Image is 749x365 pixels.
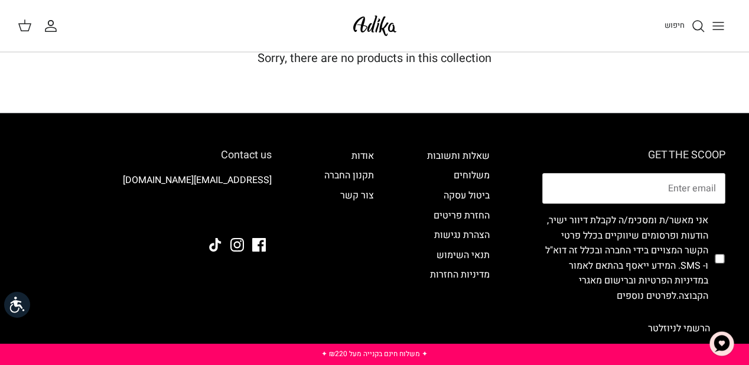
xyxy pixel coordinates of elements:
a: ביטול עסקה [444,188,490,203]
div: Secondary navigation [415,149,501,343]
img: Adika IL [350,12,400,40]
h5: Sorry, there are no products in this collection [18,51,731,66]
h6: Contact us [24,149,272,162]
button: הרשמי לניוזלטר [633,314,725,343]
a: חיפוש [665,19,705,33]
a: אודות [351,149,374,163]
span: חיפוש [665,19,685,31]
input: Email [542,173,725,204]
a: Tiktok [209,238,222,252]
a: צור קשר [340,188,374,203]
h6: GET THE SCOOP [542,149,725,162]
div: Secondary navigation [312,149,386,343]
a: [EMAIL_ADDRESS][DOMAIN_NAME] [123,173,272,187]
a: משלוחים [454,168,490,182]
button: Toggle menu [705,13,731,39]
button: צ'אט [704,326,740,361]
a: החזרת פריטים [434,208,490,223]
a: Facebook [252,238,266,252]
a: לפרטים נוספים [617,289,676,303]
a: שאלות ותשובות [427,149,490,163]
img: Adika IL [239,206,272,221]
a: תנאי השימוש [437,248,490,262]
a: החשבון שלי [44,19,63,33]
a: תקנון החברה [324,168,374,182]
a: הצהרת נגישות [434,228,490,242]
a: Instagram [230,238,244,252]
a: מדיניות החזרות [430,268,490,282]
label: אני מאשר/ת ומסכימ/ה לקבלת דיוור ישיר, הודעות ופרסומים שיווקיים בכלל פרטי הקשר המצויים בידי החברה ... [542,213,708,304]
a: ✦ משלוח חינם בקנייה מעל ₪220 ✦ [321,348,428,359]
